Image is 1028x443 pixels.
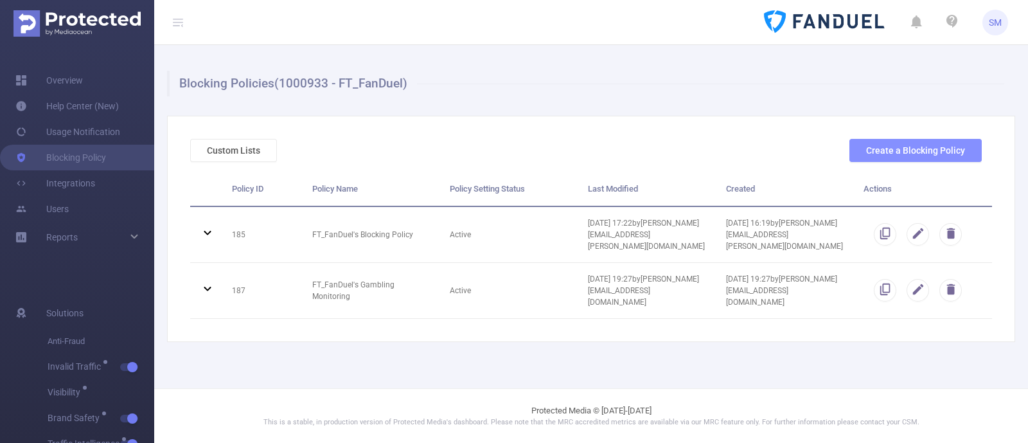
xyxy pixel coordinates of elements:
[190,145,277,156] a: Custom Lists
[46,232,78,242] span: Reports
[849,139,982,162] button: Create a Blocking Policy
[15,170,95,196] a: Integrations
[48,329,154,354] span: Anti-Fraud
[303,263,441,319] td: FT_FanDuel's Gambling Monitoring
[588,275,699,307] span: [DATE] 19:27 by [PERSON_NAME][EMAIL_ADDRESS][DOMAIN_NAME]
[15,68,83,93] a: Overview
[48,388,85,397] span: Visibility
[15,93,119,119] a: Help Center (New)
[726,275,837,307] span: [DATE] 19:27 by [PERSON_NAME][EMAIL_ADDRESS][DOMAIN_NAME]
[48,362,105,371] span: Invalid Traffic
[46,300,84,326] span: Solutions
[15,145,106,170] a: Blocking Policy
[13,10,141,37] img: Protected Media
[588,184,638,194] span: Last Modified
[303,207,441,263] td: FT_FanDuel's Blocking Policy
[312,184,358,194] span: Policy Name
[46,224,78,250] a: Reports
[222,263,303,319] td: 187
[450,184,525,194] span: Policy Setting Status
[989,10,1002,35] span: SM
[154,388,1028,443] footer: Protected Media © [DATE]-[DATE]
[726,219,843,251] span: [DATE] 16:19 by [PERSON_NAME][EMAIL_ADDRESS][PERSON_NAME][DOMAIN_NAME]
[190,139,277,162] button: Custom Lists
[186,417,996,428] p: This is a stable, in production version of Protected Media's dashboard. Please note that the MRC ...
[222,207,303,263] td: 185
[450,286,471,295] span: Active
[450,230,471,239] span: Active
[48,413,104,422] span: Brand Safety
[15,196,69,222] a: Users
[232,184,263,194] span: Policy ID
[588,219,705,251] span: [DATE] 17:22 by [PERSON_NAME][EMAIL_ADDRESS][PERSON_NAME][DOMAIN_NAME]
[864,184,892,194] span: Actions
[15,119,120,145] a: Usage Notification
[167,71,1004,96] h1: Blocking Policies (1000933 - FT_FanDuel)
[726,184,755,194] span: Created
